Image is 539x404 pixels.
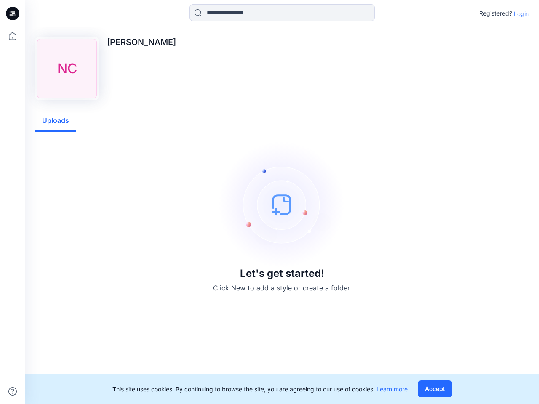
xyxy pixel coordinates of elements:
[219,141,345,268] img: empty-state-image.svg
[112,385,408,393] p: This site uses cookies. By continuing to browse the site, you are agreeing to our use of cookies.
[35,110,76,132] button: Uploads
[107,37,176,47] p: [PERSON_NAME]
[514,9,529,18] p: Login
[479,8,512,19] p: Registered?
[376,385,408,393] a: Learn more
[37,39,97,98] div: NC
[240,268,324,279] h3: Let's get started!
[213,283,351,293] p: Click New to add a style or create a folder.
[418,380,452,397] button: Accept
